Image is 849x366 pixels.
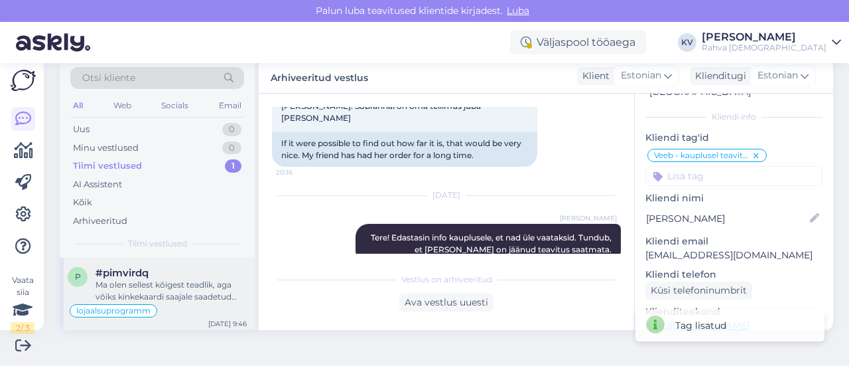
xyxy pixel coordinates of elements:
div: Rahva [DEMOGRAPHIC_DATA] [702,43,826,53]
input: Lisa tag [645,166,822,186]
div: Tag lisatud [675,319,726,333]
div: If it were possible to find out how far it is, that would be very nice. My friend has had her ord... [272,132,537,167]
div: [PERSON_NAME] [702,32,826,43]
div: Väljaspool tööaega [510,31,646,54]
div: Socials [159,97,191,114]
div: Ma olen sellest kõigest teadlik, aga võiks kinkekaardi saajale saadetud kaaskirja tekstis ära par... [96,279,247,303]
span: Veeb - kauplusel teavitus saatmata [654,151,751,159]
div: AI Assistent [73,178,122,191]
div: Email [216,97,244,114]
span: #pimvirdq [96,267,149,279]
p: Kliendi email [645,234,822,248]
p: [EMAIL_ADDRESS][DOMAIN_NAME] [645,248,822,262]
div: Minu vestlused [73,141,139,155]
span: Estonian [621,68,661,83]
span: Otsi kliente [82,71,135,85]
p: Kliendi nimi [645,191,822,205]
div: 2 / 3 [11,322,34,334]
div: Arhiveeritud [73,215,127,228]
span: Tere! Edastasin info kauplusele, et nad üle vaataksid. Tundub, et [PERSON_NAME] on jäänud teavitu... [371,232,614,254]
div: Klienditugi [690,69,746,83]
div: [DATE] [272,189,621,201]
span: 20:16 [276,167,326,177]
span: Vestlus on arhiveeritud [401,274,492,286]
div: Kõik [73,196,92,209]
a: [PERSON_NAME]Rahva [DEMOGRAPHIC_DATA] [702,32,841,53]
div: Küsi telefoninumbrit [645,282,752,300]
p: Kliendi tag'id [645,131,822,145]
div: Uus [73,123,90,136]
div: Tiimi vestlused [73,159,142,173]
input: Lisa nimi [646,211,807,226]
div: 0 [222,141,241,155]
div: KV [678,33,696,52]
span: [PERSON_NAME] [560,213,617,223]
span: Luba [503,5,533,17]
div: 1 [225,159,241,173]
span: Estonian [757,68,798,83]
div: All [70,97,86,114]
div: Vaata siia [11,274,34,334]
div: Kliendi info [645,111,822,123]
div: 0 [222,123,241,136]
div: [DATE] 9:46 [208,319,247,329]
span: p [75,272,81,282]
div: Klient [577,69,610,83]
p: Kliendi telefon [645,268,822,282]
label: Arhiveeritud vestlus [271,67,368,85]
span: lojaalsuprogramm [76,307,151,315]
div: Web [111,97,134,114]
img: Askly Logo [11,70,36,91]
span: Tiimi vestlused [128,238,187,250]
div: Ava vestlus uuesti [399,294,493,312]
